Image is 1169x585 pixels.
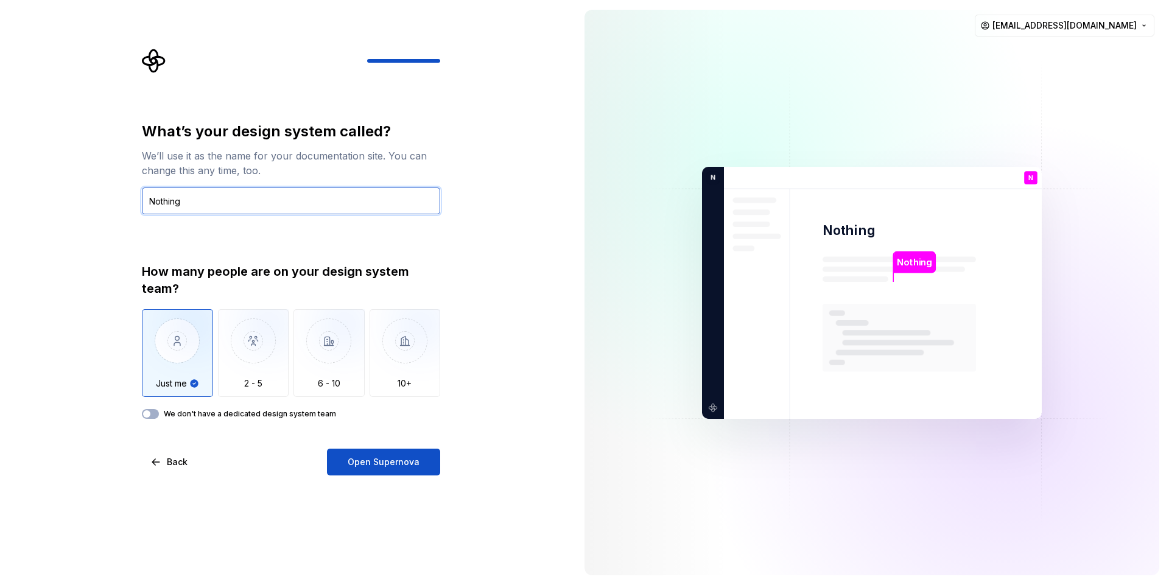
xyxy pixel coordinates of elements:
[142,122,440,141] div: What’s your design system called?
[142,187,440,214] input: Design system name
[1028,174,1033,181] p: N
[142,449,198,475] button: Back
[164,409,336,419] label: We don't have a dedicated design system team
[142,49,166,73] svg: Supernova Logo
[706,172,715,183] p: N
[992,19,1137,32] span: [EMAIL_ADDRESS][DOMAIN_NAME]
[348,456,420,468] span: Open Supernova
[327,449,440,475] button: Open Supernova
[897,255,932,268] p: Nothing
[142,263,440,297] div: How many people are on your design system team?
[823,222,875,239] p: Nothing
[142,149,440,178] div: We’ll use it as the name for your documentation site. You can change this any time, too.
[975,15,1154,37] button: [EMAIL_ADDRESS][DOMAIN_NAME]
[167,456,188,468] span: Back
